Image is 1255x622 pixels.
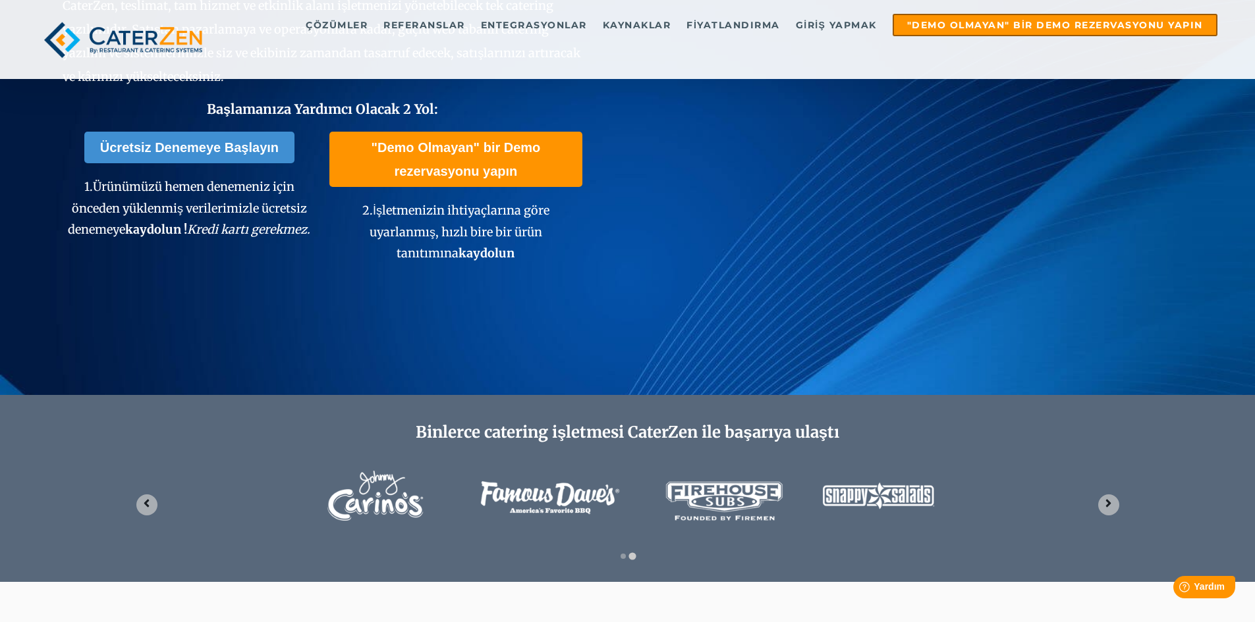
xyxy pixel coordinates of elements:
[136,494,157,515] button: Previous slide
[329,132,582,187] a: "Demo Olmayan" bir Demo rezervasyonu yapın
[84,179,93,194] font: 1.
[239,14,1217,36] div: Gezinme Menüsü
[372,140,541,178] font: "Demo Olmayan" bir Demo rezervasyonu yapın
[84,132,294,163] a: Ücretsiz Denemeye Başlayın
[187,222,310,237] font: Kredi kartı gerekmez.
[312,450,944,542] img: caterzen-client-logos-2
[628,552,636,559] button: 2. slayda git
[126,450,1130,561] section: 2 slayttan oluşan resim karuseli.
[383,19,465,31] font: Referanslar
[306,19,368,31] font: Çözümler
[370,203,549,261] font: İşletmenizin ihtiyaçlarına göre uyarlanmış, hızlı bire bir ürün tanıtımına
[907,19,1203,31] font: "Demo Olmayan" bir Demo rezervasyonu yapın
[207,101,438,117] font: Başlamanıza Yardımcı Olacak 2 Yol:
[1138,571,1241,608] iframe: Yardım widget başlatıcısı
[38,14,209,66] img: caterzen
[686,19,779,31] font: Fiyatlandırma
[481,19,587,31] font: Entegrasyonlar
[126,450,1130,542] div: 2/2
[125,222,187,237] font: kaydolun !
[362,203,373,218] font: 2.
[68,179,307,237] font: Ürünümüzü hemen denemeniz için önceden yüklenmiş verilerimizle ücretsiz denemeye
[796,19,877,31] font: Giriş yapmak
[100,140,279,155] font: Ücretsiz Denemeye Başlayın
[459,246,515,261] font: kaydolun
[621,554,626,559] button: 1. slayda git
[613,550,642,561] div: Gösterilecek bir slayt seçin
[416,422,839,442] font: Binlerce catering işletmesi CaterZen ile başarıya ulaştı
[603,19,671,31] font: Kaynaklar
[1098,494,1119,515] button: Go to first slide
